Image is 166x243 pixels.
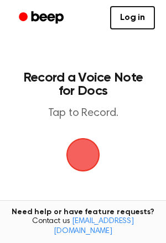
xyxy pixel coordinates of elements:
span: Contact us [7,217,159,236]
h1: Record a Voice Note for Docs [20,71,146,98]
a: Log in [110,6,155,29]
p: Tap to Record. [20,107,146,120]
img: Beep Logo [66,138,100,171]
a: Beep [11,7,74,29]
a: [EMAIL_ADDRESS][DOMAIN_NAME] [54,217,134,235]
